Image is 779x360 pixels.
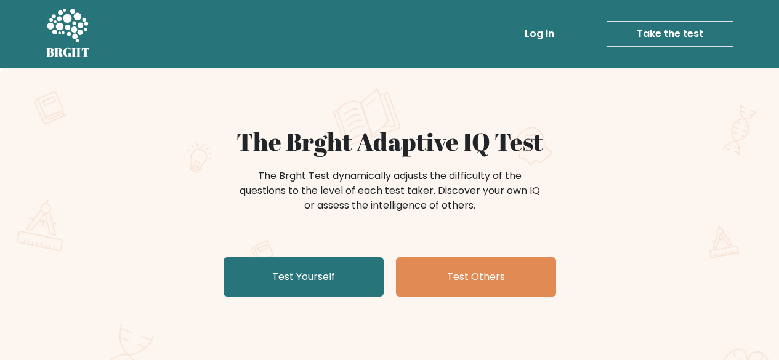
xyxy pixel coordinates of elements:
a: Test Others [396,257,556,297]
a: Take the test [607,21,733,47]
h1: The Brght Adaptive IQ Test [89,127,690,156]
a: Log in [520,22,559,46]
div: The Brght Test dynamically adjusts the difficulty of the questions to the level of each test take... [236,169,544,213]
a: BRGHT [46,5,91,63]
a: Test Yourself [224,257,384,297]
h5: BRGHT [46,45,91,60]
